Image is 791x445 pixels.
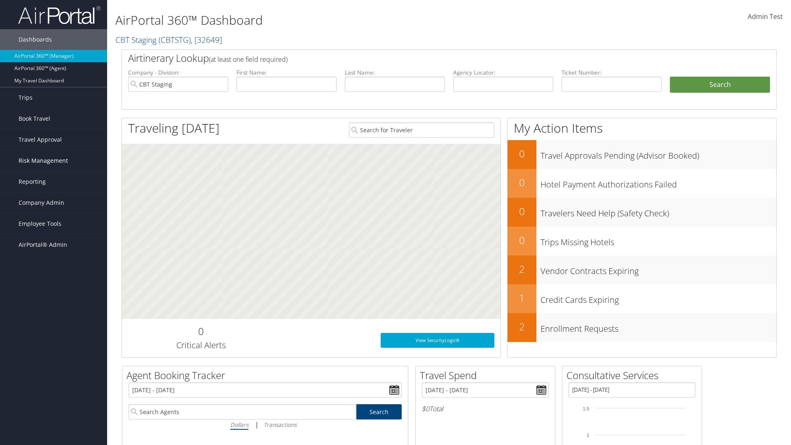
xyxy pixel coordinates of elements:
[508,291,536,305] h2: 1
[129,404,356,419] input: Search Agents
[19,213,61,234] span: Employee Tools
[19,234,67,255] span: AirPortal® Admin
[128,340,274,351] h3: Critical Alerts
[541,146,776,162] h3: Travel Approvals Pending (Advisor Booked)
[583,406,589,411] tspan: 1.5
[566,368,702,382] h2: Consultative Services
[191,34,222,45] span: , [ 32649 ]
[748,4,783,30] a: Admin Test
[128,119,220,137] h1: Traveling [DATE]
[19,87,33,108] span: Trips
[508,262,536,276] h2: 2
[19,192,64,213] span: Company Admin
[159,34,191,45] span: ( CBTSTG )
[264,421,297,429] i: Transactions
[19,150,68,171] span: Risk Management
[420,368,555,382] h2: Travel Spend
[508,284,776,313] a: 1Credit Cards Expiring
[345,68,445,77] label: Last Name:
[19,108,50,129] span: Book Travel
[508,233,536,247] h2: 0
[670,77,770,93] button: Search
[209,55,288,64] span: (at least one field required)
[18,5,101,25] img: airportal-logo.png
[453,68,553,77] label: Agency Locator:
[541,175,776,190] h3: Hotel Payment Authorizations Failed
[236,68,337,77] label: First Name:
[508,119,776,137] h1: My Action Items
[587,433,589,438] tspan: 1
[128,51,716,65] h2: Airtinerary Lookup
[541,290,776,306] h3: Credit Cards Expiring
[562,68,662,77] label: Ticket Number:
[230,421,248,429] i: Dollars
[508,147,536,161] h2: 0
[115,34,222,45] a: CBT Staging
[19,171,46,192] span: Reporting
[19,129,62,150] span: Travel Approval
[541,232,776,248] h3: Trips Missing Hotels
[126,368,408,382] h2: Agent Booking Tracker
[508,204,536,218] h2: 0
[508,169,776,198] a: 0Hotel Payment Authorizations Failed
[508,255,776,284] a: 2Vendor Contracts Expiring
[356,404,402,419] a: Search
[128,68,228,77] label: Company - Division:
[422,404,549,413] h6: Total
[508,176,536,190] h2: 0
[541,319,776,335] h3: Enrollment Requests
[128,324,274,338] h2: 0
[508,320,536,334] h2: 2
[129,419,402,430] div: |
[19,29,52,50] span: Dashboards
[541,204,776,219] h3: Travelers Need Help (Safety Check)
[508,198,776,227] a: 0Travelers Need Help (Safety Check)
[508,313,776,342] a: 2Enrollment Requests
[115,12,560,29] h1: AirPortal 360™ Dashboard
[748,12,783,21] span: Admin Test
[422,404,429,413] span: $0
[508,227,776,255] a: 0Trips Missing Hotels
[541,261,776,277] h3: Vendor Contracts Expiring
[349,122,494,138] input: Search for Traveler
[381,333,494,348] a: View SecurityLogic®
[508,140,776,169] a: 0Travel Approvals Pending (Advisor Booked)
